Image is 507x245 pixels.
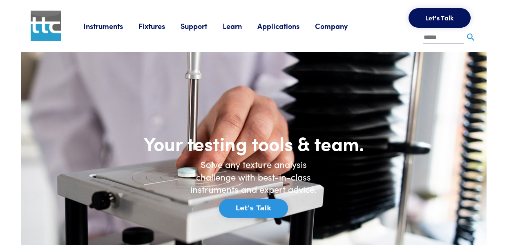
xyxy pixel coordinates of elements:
a: Learn [223,21,257,31]
h6: Solve any texture analysis challenge with best-in-class instruments and expert advice. [184,158,323,196]
a: Support [181,21,223,31]
a: Fixtures [138,21,181,31]
h1: Your testing tools & team. [115,131,393,155]
a: Instruments [83,21,138,31]
button: Let's Talk [219,199,288,218]
a: Applications [257,21,315,31]
button: Let's Talk [409,8,471,28]
img: ttc_logo_1x1_v1.0.png [31,11,61,41]
a: Company [315,21,363,31]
